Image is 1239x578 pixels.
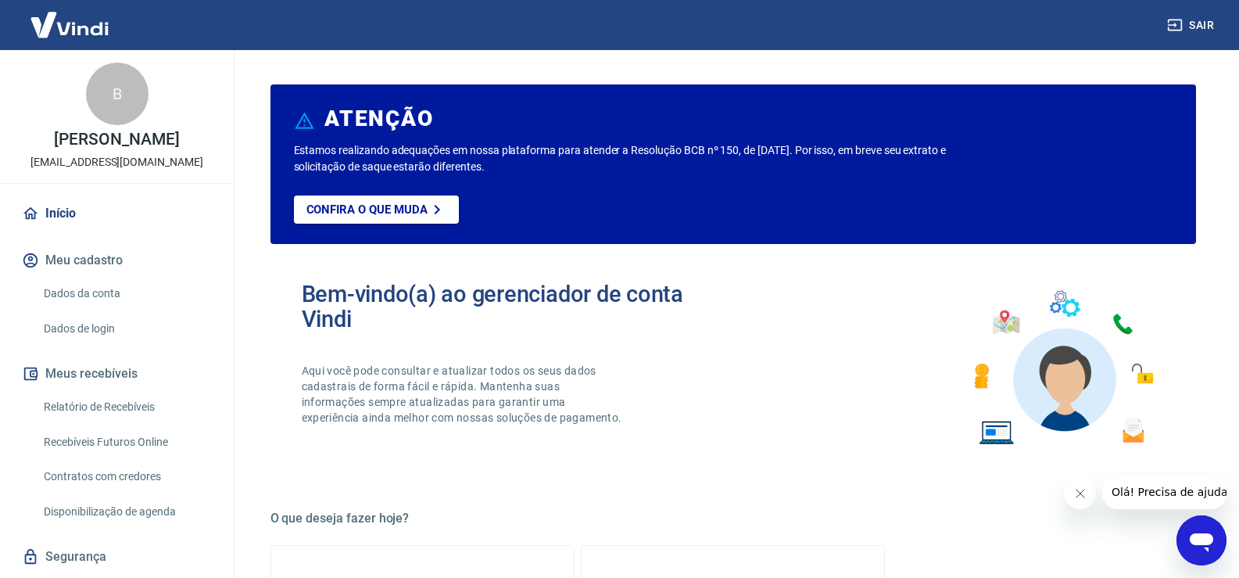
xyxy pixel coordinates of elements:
h6: ATENÇÃO [324,111,433,127]
button: Sair [1164,11,1220,40]
a: Disponibilização de agenda [38,496,215,528]
span: Olá! Precisa de ajuda? [9,11,131,23]
iframe: Botão para abrir a janela de mensagens [1176,515,1226,565]
a: Dados da conta [38,278,215,310]
button: Meu cadastro [19,243,215,278]
a: Relatório de Recebíveis [38,391,215,423]
a: Confira o que muda [294,196,459,224]
p: Estamos realizando adequações em nossa plataforma para atender a Resolução BCB nº 150, de [DATE].... [294,142,997,175]
h5: O que deseja fazer hoje? [270,511,1196,526]
a: Início [19,196,215,231]
a: Contratos com credores [38,461,215,493]
p: [PERSON_NAME] [54,131,179,148]
iframe: Fechar mensagem [1065,478,1096,509]
a: Segurança [19,540,215,574]
iframe: Mensagem da empresa [1102,475,1226,509]
img: Imagem de um avatar masculino com diversos icones exemplificando as funcionalidades do gerenciado... [960,282,1165,454]
h2: Bem-vindo(a) ao gerenciador de conta Vindi [302,282,733,332]
div: B [86,63,149,125]
p: [EMAIL_ADDRESS][DOMAIN_NAME] [30,154,203,171]
img: Vindi [19,1,120,48]
button: Meus recebíveis [19,357,215,391]
p: Confira o que muda [306,203,428,217]
p: Aqui você pode consultar e atualizar todos os seus dados cadastrais de forma fácil e rápida. Mant... [302,363,625,425]
a: Recebíveis Futuros Online [38,426,215,458]
a: Dados de login [38,313,215,345]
